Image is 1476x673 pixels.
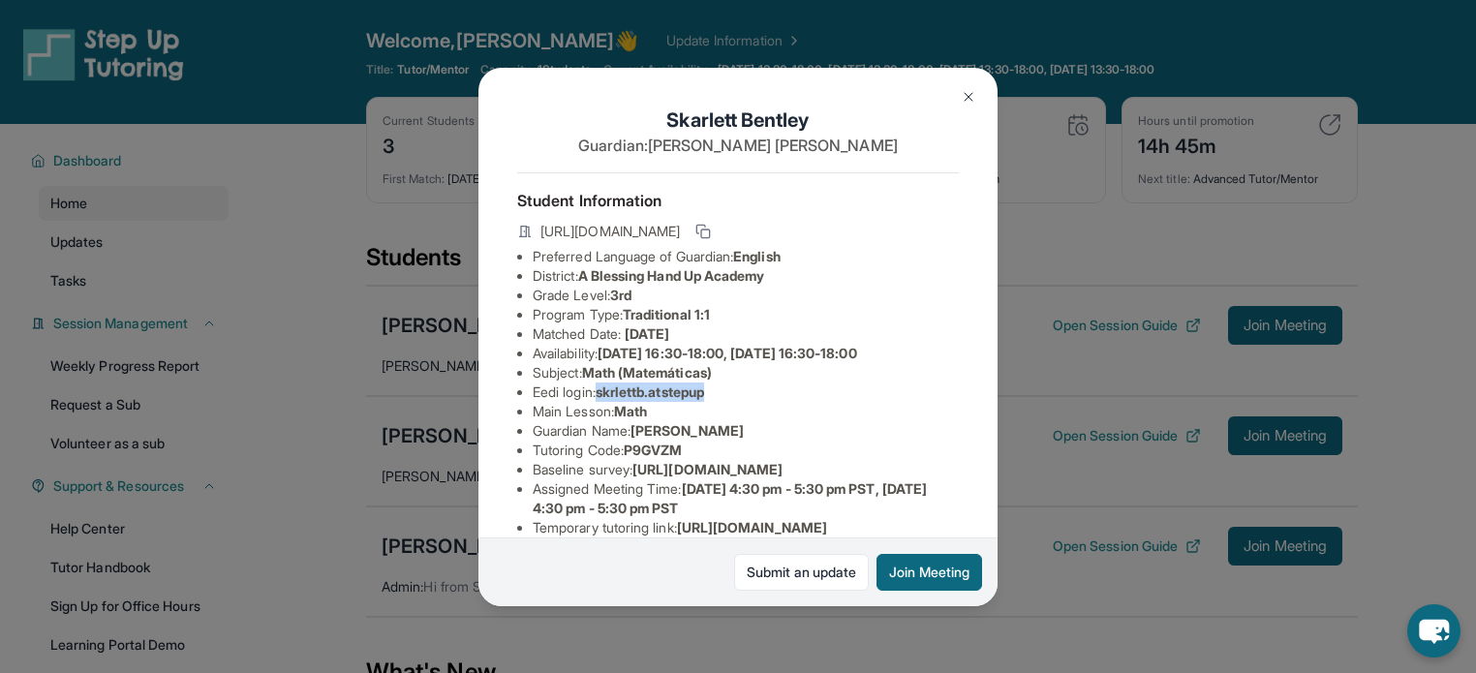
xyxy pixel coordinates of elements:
[692,220,715,243] button: Copy link
[677,519,827,535] span: [URL][DOMAIN_NAME]
[533,421,959,441] li: Guardian Name :
[540,222,680,241] span: [URL][DOMAIN_NAME]
[533,305,959,324] li: Program Type:
[598,345,857,361] span: [DATE] 16:30-18:00, [DATE] 16:30-18:00
[578,267,765,284] span: A Blessing Hand Up Academy
[625,325,669,342] span: [DATE]
[533,363,959,382] li: Subject :
[632,461,783,477] span: [URL][DOMAIN_NAME]
[610,287,631,303] span: 3rd
[582,364,712,381] span: Math (Matemáticas)
[517,107,959,134] h1: Skarlett Bentley
[533,247,959,266] li: Preferred Language of Guardian:
[533,480,927,516] span: [DATE] 4:30 pm - 5:30 pm PST, [DATE] 4:30 pm - 5:30 pm PST
[517,134,959,157] p: Guardian: [PERSON_NAME] [PERSON_NAME]
[533,518,959,537] li: Temporary tutoring link :
[517,189,959,212] h4: Student Information
[596,383,704,400] span: skrlettb.atstepup
[876,554,982,591] button: Join Meeting
[623,306,710,322] span: Traditional 1:1
[533,286,959,305] li: Grade Level:
[614,403,647,419] span: Math
[961,89,976,105] img: Close Icon
[734,554,869,591] a: Submit an update
[1407,604,1461,658] button: chat-button
[533,441,959,460] li: Tutoring Code :
[533,402,959,421] li: Main Lesson :
[533,344,959,363] li: Availability:
[533,266,959,286] li: District:
[733,248,781,264] span: English
[533,460,959,479] li: Baseline survey :
[630,422,744,439] span: [PERSON_NAME]
[533,382,959,402] li: Eedi login :
[533,479,959,518] li: Assigned Meeting Time :
[624,442,682,458] span: P9GVZM
[533,324,959,344] li: Matched Date:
